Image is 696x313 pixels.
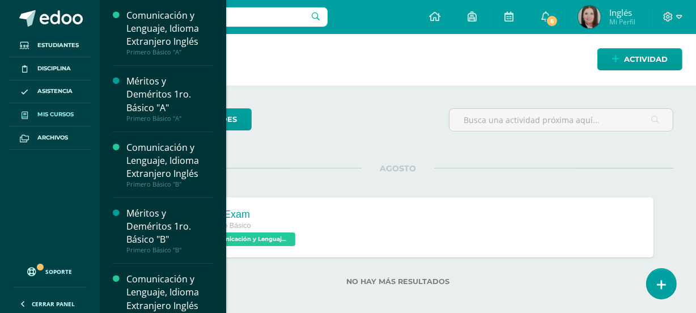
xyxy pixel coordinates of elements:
[46,268,73,276] span: Soporte
[609,7,635,18] span: Inglés
[126,9,213,48] div: Comunicación y Lenguaje, Idioma Extranjero Inglés
[122,277,673,286] label: No hay más resultados
[624,49,668,70] span: Actividad
[9,81,91,104] a: Asistencia
[362,163,434,174] span: AGOSTO
[37,87,73,96] span: Asistencia
[9,57,91,81] a: Disciplina
[126,246,213,254] div: Primero Básico "B"
[546,15,558,27] span: 6
[126,9,213,56] a: Comunicación y Lenguaje, Idioma Extranjero InglésPrimero Básico "A"
[126,180,213,188] div: Primero Básico "B"
[126,115,213,122] div: Primero Básico "A"
[126,141,213,188] a: Comunicación y Lenguaje, Idioma Extranjero InglésPrimero Básico "B"
[126,48,213,56] div: Primero Básico "A"
[37,41,79,50] span: Estudiantes
[126,141,213,180] div: Comunicación y Lenguaje, Idioma Extranjero Inglés
[126,75,213,122] a: Méritos y Deméritos 1ro. Básico "A"Primero Básico "A"
[9,34,91,57] a: Estudiantes
[449,109,673,131] input: Busca una actividad próxima aquí...
[9,103,91,126] a: Mis cursos
[37,110,74,119] span: Mis cursos
[597,48,682,70] a: Actividad
[14,256,86,284] a: Soporte
[578,6,601,28] img: e03ec1ec303510e8e6f60bf4728ca3bf.png
[126,207,213,246] div: Méritos y Deméritos 1ro. Básico "B"
[126,273,213,312] div: Comunicación y Lenguaje, Idioma Extranjero Inglés
[37,133,68,142] span: Archivos
[37,64,71,73] span: Disciplina
[199,232,295,246] span: Comunicación y Lenguaje, Idioma Extranjero Inglés 'A'
[126,75,213,114] div: Méritos y Deméritos 1ro. Básico "A"
[113,34,682,86] h1: Actividades
[9,126,91,150] a: Archivos
[126,207,213,254] a: Méritos y Deméritos 1ro. Básico "B"Primero Básico "B"
[32,300,75,308] span: Cerrar panel
[609,17,635,27] span: Mi Perfil
[199,209,298,221] div: Final Exam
